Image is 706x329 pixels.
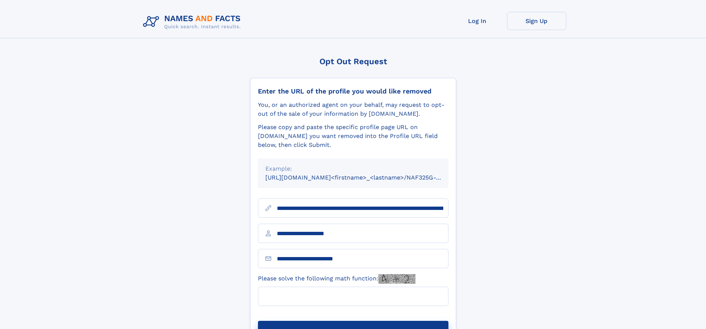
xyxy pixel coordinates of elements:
a: Log In [448,12,507,30]
small: [URL][DOMAIN_NAME]<firstname>_<lastname>/NAF325G-xxxxxxxx [265,174,463,181]
div: Example: [265,164,441,173]
a: Sign Up [507,12,566,30]
div: Please copy and paste the specific profile page URL on [DOMAIN_NAME] you want removed into the Pr... [258,123,448,149]
div: Opt Out Request [250,57,456,66]
img: Logo Names and Facts [140,12,247,32]
div: Enter the URL of the profile you would like removed [258,87,448,95]
label: Please solve the following math function: [258,274,415,284]
div: You, or an authorized agent on your behalf, may request to opt-out of the sale of your informatio... [258,101,448,118]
